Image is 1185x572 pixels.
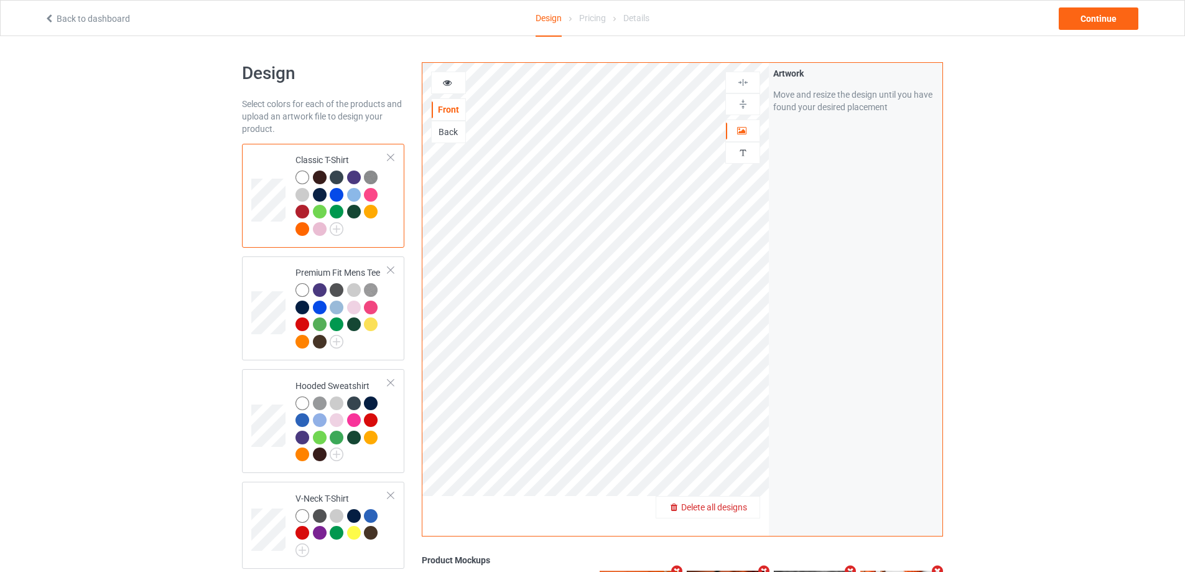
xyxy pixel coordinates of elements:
div: Move and resize the design until you have found your desired placement [773,88,938,113]
img: heather_texture.png [364,283,378,297]
img: svg%3E%0A [737,98,749,110]
div: Continue [1059,7,1138,30]
div: Back [432,126,465,138]
img: svg+xml;base64,PD94bWwgdmVyc2lvbj0iMS4wIiBlbmNvZGluZz0iVVRGLTgiPz4KPHN2ZyB3aWR0aD0iMjJweCIgaGVpZ2... [330,222,343,236]
img: svg+xml;base64,PD94bWwgdmVyc2lvbj0iMS4wIiBlbmNvZGluZz0iVVRGLTgiPz4KPHN2ZyB3aWR0aD0iMjJweCIgaGVpZ2... [295,543,309,557]
img: heather_texture.png [364,171,378,184]
div: Classic T-Shirt [242,144,404,248]
img: svg%3E%0A [737,147,749,159]
div: V-Neck T-Shirt [295,492,388,553]
div: Pricing [579,1,606,35]
div: Artwork [773,67,938,80]
span: Delete all designs [681,502,747,512]
div: Details [623,1,649,35]
div: Hooded Sweatshirt [295,380,388,461]
h1: Design [242,62,404,85]
img: svg+xml;base64,PD94bWwgdmVyc2lvbj0iMS4wIiBlbmNvZGluZz0iVVRGLTgiPz4KPHN2ZyB3aWR0aD0iMjJweCIgaGVpZ2... [330,335,343,349]
div: Premium Fit Mens Tee [295,266,388,347]
img: svg%3E%0A [737,77,749,88]
div: Design [536,1,562,37]
div: Hooded Sweatshirt [242,369,404,473]
div: Front [432,103,465,116]
div: Premium Fit Mens Tee [242,256,404,360]
div: Product Mockups [422,554,943,566]
div: Classic T-Shirt [295,154,388,235]
a: Back to dashboard [44,14,130,24]
div: Select colors for each of the products and upload an artwork file to design your product. [242,98,404,135]
img: svg+xml;base64,PD94bWwgdmVyc2lvbj0iMS4wIiBlbmNvZGluZz0iVVRGLTgiPz4KPHN2ZyB3aWR0aD0iMjJweCIgaGVpZ2... [330,448,343,461]
div: V-Neck T-Shirt [242,482,404,568]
